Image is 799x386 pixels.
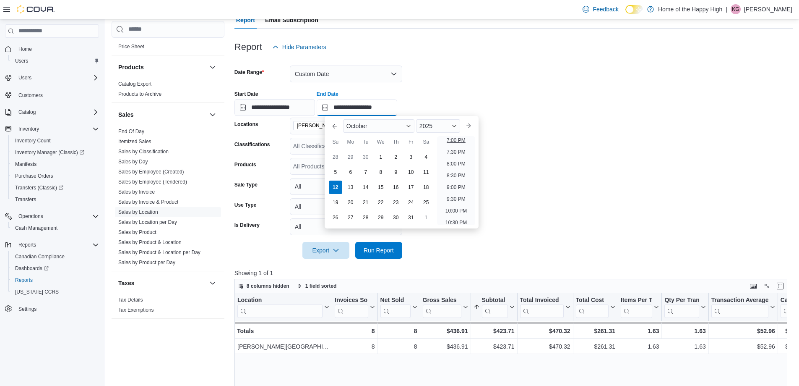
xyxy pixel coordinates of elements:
label: Date Range [234,69,264,76]
button: Users [2,72,102,84]
div: Subtotal [481,297,508,318]
div: day-20 [344,196,357,209]
button: Operations [2,210,102,222]
input: Dark Mode [625,5,643,14]
div: $423.71 [473,326,514,336]
span: Manifests [12,159,99,169]
button: Taxes [118,279,206,287]
a: Sales by Invoice [118,189,155,195]
button: Operations [15,211,47,221]
label: Classifications [234,141,270,148]
a: Dashboards [8,263,102,274]
span: Inventory [18,126,39,132]
span: Inventory [15,124,99,134]
button: Reports [15,240,39,250]
span: Sales by Invoice & Product [118,199,178,205]
li: 10:00 PM [442,206,470,216]
div: $261.31 [575,326,615,336]
div: Items Per Transaction [621,297,653,318]
span: Inventory Count [12,136,99,146]
div: day-26 [329,211,342,224]
span: Export [307,242,344,259]
span: Purchase Orders [12,171,99,181]
span: Customers [18,92,43,99]
a: Reports [12,275,36,285]
p: Showing 1 of 1 [234,269,793,277]
div: day-21 [359,196,372,209]
nav: Complex example [5,39,99,337]
button: Inventory Count [8,135,102,147]
span: Canadian Compliance [15,253,65,260]
p: [PERSON_NAME] [744,4,792,14]
div: day-13 [344,181,357,194]
div: day-17 [404,181,418,194]
h3: Products [118,63,144,71]
span: 8 columns hidden [247,283,289,289]
span: Sales by Location [118,209,158,215]
span: Inventory Manager (Classic) [12,147,99,158]
a: Itemized Sales [118,139,151,144]
div: Fr [404,135,418,149]
div: 1.63 [664,341,705,352]
span: Dashboards [12,263,99,273]
div: $470.32 [520,326,570,336]
span: Email Subscription [265,12,318,29]
div: day-8 [374,165,388,179]
div: day-28 [359,211,372,224]
h3: Taxes [118,279,135,287]
div: day-24 [404,196,418,209]
div: 8 [380,341,417,352]
div: day-11 [419,165,433,179]
span: [US_STATE] CCRS [15,289,59,295]
div: Total Invoiced [520,297,563,318]
button: Canadian Compliance [8,251,102,263]
a: Tax Exemptions [118,307,154,313]
a: Transfers (Classic) [12,183,67,193]
div: 8 [335,326,375,336]
div: day-1 [374,150,388,164]
a: Settings [15,304,40,314]
div: day-19 [329,196,342,209]
button: Location [237,297,329,318]
span: Home [15,44,99,54]
button: Export [302,242,349,259]
p: Home of the Happy High [658,4,722,14]
button: Cash Management [8,222,102,234]
div: Transaction Average [711,297,768,305]
span: Price Sheet [118,43,144,50]
a: Price Sheet [118,44,144,50]
span: KG [732,4,739,14]
span: Users [12,56,99,66]
div: 8 [335,341,375,352]
span: Washington CCRS [12,287,99,297]
a: Sales by Product [118,229,156,235]
span: Users [15,58,28,64]
li: 9:00 PM [443,182,469,192]
a: Canadian Compliance [12,252,68,262]
button: Items Per Transaction [621,297,659,318]
div: day-29 [374,211,388,224]
button: Run Report [355,242,402,259]
a: Sales by Employee (Created) [118,169,184,175]
div: 1.63 [621,326,659,336]
div: day-15 [374,181,388,194]
button: Catalog [2,106,102,118]
button: Enter fullscreen [775,281,785,291]
a: Sales by Invoice & Product [118,199,178,205]
span: Catalog [15,107,99,117]
button: Transaction Average [711,297,775,318]
div: $423.71 [473,341,514,352]
span: Report [236,12,255,29]
span: Users [18,74,31,81]
button: Total Cost [575,297,615,318]
div: $436.91 [422,326,468,336]
div: Qty Per Transaction [664,297,699,305]
span: Estevan - Estevan Plaza - Fire & Flower [293,121,373,130]
span: [PERSON_NAME][GEOGRAPHIC_DATA] - Fire & Flower [297,121,362,130]
a: Sales by Location per Day [118,219,177,225]
button: Sales [118,110,206,119]
a: Sales by Product per Day [118,260,175,265]
li: 7:00 PM [443,135,469,145]
span: Reports [15,277,33,284]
